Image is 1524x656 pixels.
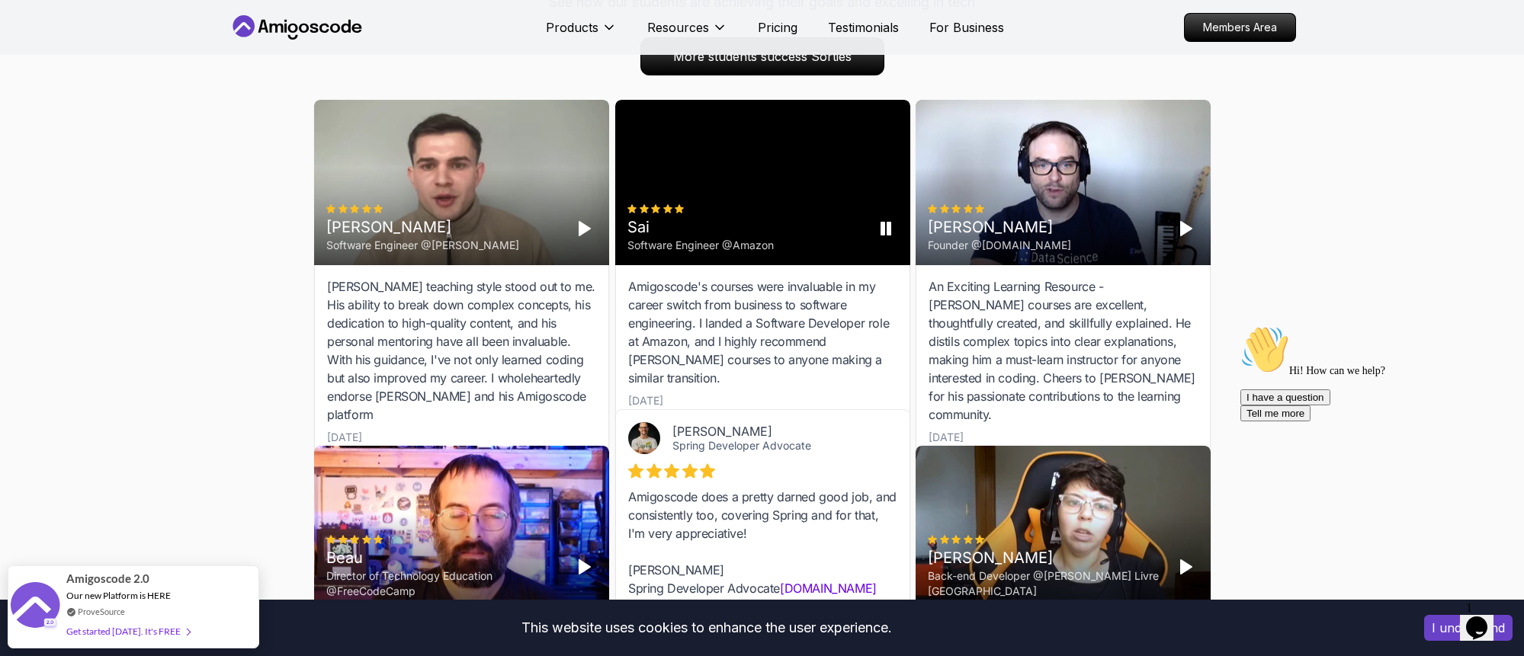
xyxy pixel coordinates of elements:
button: Products [546,18,617,49]
button: Resources [647,18,727,49]
button: Play [572,216,596,241]
div: Amigoscode does a pretty darned good job, and consistently too, covering Spring and for that, I'm... [628,488,897,616]
div: Software Engineer @[PERSON_NAME] [326,238,519,253]
div: Software Engineer @Amazon [627,238,774,253]
p: Members Area [1185,14,1295,41]
p: Resources [647,18,709,37]
img: provesource social proof notification image [11,582,60,632]
div: An Exciting Learning Resource - [PERSON_NAME] courses are excellent, thoughtfully created, and sk... [929,277,1198,424]
div: Director of Technology Education @FreeCodeCamp [326,568,560,599]
a: Spring Developer Advocate [672,439,811,452]
button: Tell me more [6,86,76,102]
div: [PERSON_NAME] [928,547,1162,568]
div: [DATE] [628,393,663,408]
p: Products [546,18,598,37]
img: :wave: [6,6,55,55]
span: Amigoscode 2.0 [66,570,149,587]
button: Play [1173,216,1198,241]
a: Testimonials [828,18,899,37]
div: 👋Hi! How can we help?I have a questionTell me more [6,6,281,102]
button: Pause [873,216,897,241]
a: For Business [929,18,1004,37]
div: [PERSON_NAME] [672,424,873,439]
div: Amigoscode's courses were invaluable in my career switch from business to software engineering. I... [628,277,897,387]
button: Play [1173,555,1198,579]
img: Josh Long avatar [628,422,660,454]
div: This website uses cookies to enhance the user experience. [11,611,1401,645]
div: [PERSON_NAME] [928,216,1071,238]
p: More students success Sorties [641,38,884,75]
a: Members Area [1184,13,1296,42]
div: Beau [326,547,560,568]
iframe: chat widget [1460,595,1509,641]
a: [DOMAIN_NAME][URL] [628,581,877,614]
span: Hi! How can we help? [6,46,151,57]
button: Accept cookies [1424,615,1513,641]
button: Play [572,555,596,579]
button: I have a question [6,70,96,86]
div: [PERSON_NAME] [326,216,519,238]
div: Founder @[DOMAIN_NAME] [928,238,1071,253]
div: [PERSON_NAME] teaching style stood out to me. His ability to break down complex concepts, his ded... [327,277,596,424]
div: Back-end Developer @[PERSON_NAME] Livre [GEOGRAPHIC_DATA] [928,568,1162,599]
a: ProveSource [78,605,125,618]
iframe: chat widget [1234,319,1509,587]
a: More students success Sorties [640,37,884,75]
div: [DATE] [929,430,964,445]
span: Our new Platform is HERE [66,590,171,601]
div: Sai [627,216,774,238]
div: [DATE] [327,430,362,445]
div: Get started [DATE]. It's FREE [66,622,190,640]
a: Pricing [758,18,797,37]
